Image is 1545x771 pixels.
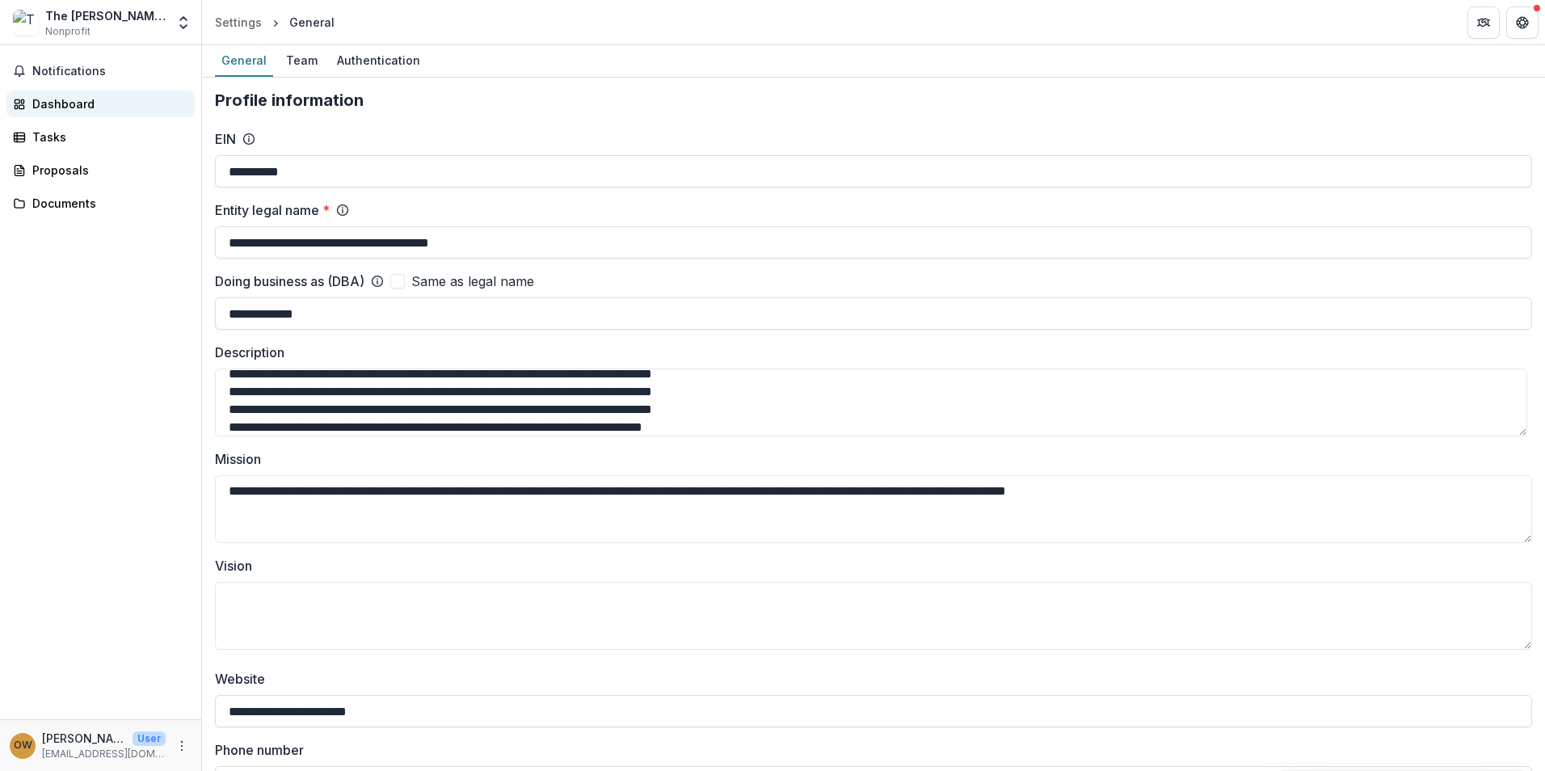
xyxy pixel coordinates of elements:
span: Same as legal name [411,272,534,291]
label: Mission [215,449,1522,469]
a: Proposals [6,157,195,183]
div: Documents [32,195,182,212]
div: Settings [215,14,262,31]
a: Authentication [330,45,427,77]
label: Website [215,669,1522,689]
div: Authentication [330,48,427,72]
img: The John and Mable Ringling Museum of Art [13,10,39,36]
label: Description [215,343,1522,362]
span: Nonprofit [45,24,91,39]
div: Dashboard [32,95,182,112]
label: Entity legal name [215,200,330,220]
div: The [PERSON_NAME] and [PERSON_NAME][GEOGRAPHIC_DATA] [45,7,166,24]
div: Proposals [32,162,182,179]
a: Tasks [6,124,195,150]
p: [PERSON_NAME] [42,730,126,747]
a: Settings [208,11,268,34]
a: Documents [6,190,195,217]
label: Doing business as (DBA) [215,272,364,291]
button: Notifications [6,58,195,84]
button: Get Help [1506,6,1539,39]
span: Notifications [32,65,188,78]
label: Vision [215,556,1522,575]
a: Dashboard [6,91,195,117]
nav: breadcrumb [208,11,341,34]
p: User [133,731,166,746]
div: Team [280,48,324,72]
a: Team [280,45,324,77]
a: General [215,45,273,77]
div: Tasks [32,128,182,145]
div: General [289,14,335,31]
p: [EMAIL_ADDRESS][DOMAIN_NAME] [42,747,166,761]
button: Open entity switcher [172,6,195,39]
label: Phone number [215,740,1522,760]
button: More [172,736,192,756]
div: Ola Wlusek [14,740,32,751]
div: General [215,48,273,72]
button: Partners [1467,6,1500,39]
label: EIN [215,129,236,149]
h2: Profile information [215,91,1532,110]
